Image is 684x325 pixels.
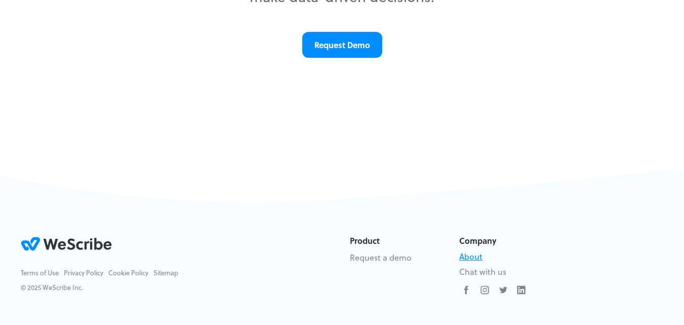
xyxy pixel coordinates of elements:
[459,282,474,298] a: Facebook
[496,282,511,298] a: >Twitter
[477,282,493,298] a: >Instagram
[21,282,335,293] div: © 2025 WeScribe Inc.
[21,268,59,277] a: Terms of Use
[302,32,382,58] a: Request Demo
[350,235,445,247] div: Product
[64,268,103,277] a: Privacy Policy
[153,268,178,277] a: Sitemap
[459,235,554,247] div: Company
[459,250,482,262] a: About
[459,266,506,277] a: Chat with us
[108,268,148,277] a: Cookie Policy
[514,282,529,298] a: >LinkedIn
[350,251,412,263] a: Request a demo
